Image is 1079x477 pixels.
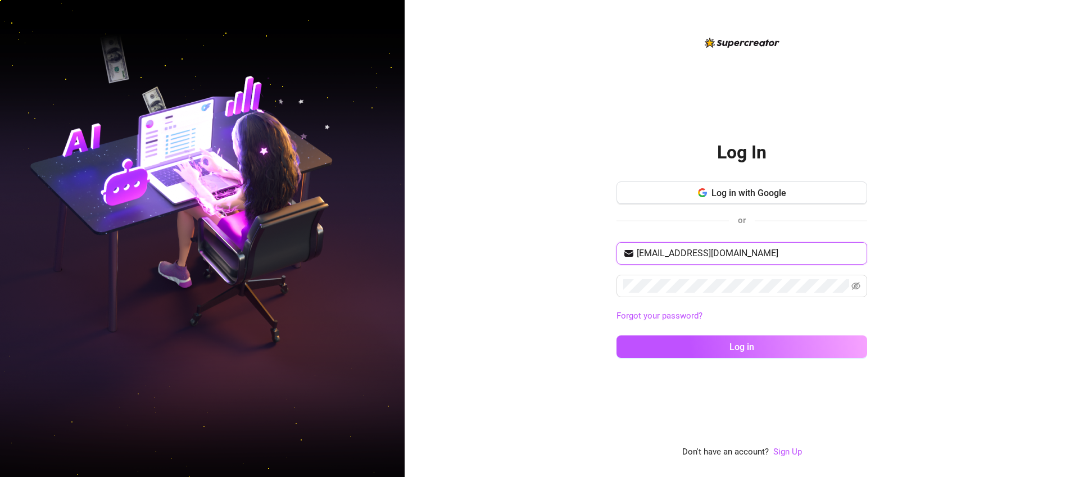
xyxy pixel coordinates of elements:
img: logo-BBDzfeDw.svg [705,38,779,48]
button: Log in [616,335,867,358]
a: Sign Up [773,446,802,459]
button: Log in with Google [616,181,867,204]
span: or [738,215,746,225]
span: eye-invisible [851,281,860,290]
span: Log in with Google [711,188,786,198]
input: Your email [637,247,860,260]
span: Log in [729,342,754,352]
a: Sign Up [773,447,802,457]
span: Don't have an account? [682,446,769,459]
a: Forgot your password? [616,310,867,323]
h2: Log In [717,141,767,164]
a: Forgot your password? [616,311,702,321]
